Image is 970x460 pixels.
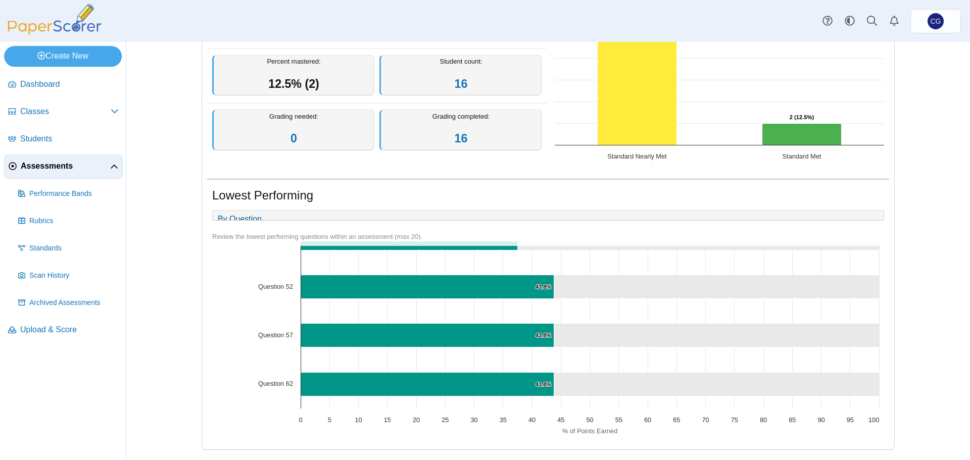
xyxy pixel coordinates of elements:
[554,275,880,298] path: Question 52, 56.3. .
[762,124,842,145] path: Standard Met, 2. Overall Assessment Performance.
[301,226,518,250] path: Question 58, 37.5%. % of Points Earned.
[258,331,293,339] text: Question 57
[470,416,477,424] text: 30
[518,226,880,250] path: Question 58, 62.5. .
[212,110,374,150] div: Grading needed:
[14,236,123,261] a: Standards
[562,427,618,435] text: % of Points Earned
[20,106,111,117] span: Classes
[644,416,651,424] text: 60
[731,416,738,424] text: 75
[4,4,105,35] img: PaperScorer
[554,372,880,396] path: Question 62, 56.3. .
[212,55,374,96] div: Percent mastered:
[4,46,122,66] a: Create New
[212,187,313,204] h1: Lowest Performing
[702,416,709,424] text: 70
[455,132,468,145] a: 16
[931,18,941,25] span: Christopher Gutierrez
[29,216,119,226] span: Rubrics
[536,381,552,387] text: 43.8%
[212,241,884,443] div: Chart. Highcharts interactive chart.
[760,416,767,424] text: 80
[928,13,944,29] span: Christopher Gutierrez
[4,73,123,97] a: Dashboard
[557,416,564,424] text: 45
[379,110,542,150] div: Grading completed:
[554,323,880,347] path: Question 57, 56.3. .
[14,209,123,233] a: Rubrics
[212,232,884,241] div: Review the lowest performing questions within an assessment (max 20).
[29,298,119,308] span: Archived Assessments
[29,243,119,253] span: Standards
[673,416,680,424] text: 65
[536,332,552,338] text: 43.8%
[413,416,420,424] text: 20
[20,79,119,90] span: Dashboard
[442,416,449,424] text: 25
[615,416,622,424] text: 55
[258,283,293,290] text: Question 52
[4,28,105,36] a: PaperScorer
[528,416,536,424] text: 40
[355,416,362,424] text: 10
[29,271,119,281] span: Scan History
[536,284,552,290] text: 43.8%
[500,416,507,424] text: 35
[299,416,302,424] text: 0
[328,416,331,424] text: 5
[268,77,319,90] span: 12.5% (2)
[4,127,123,151] a: Students
[910,9,961,33] a: Christopher Gutierrez
[20,133,119,144] span: Students
[817,416,825,424] text: 90
[783,152,821,160] text: Standard Met
[301,372,554,396] path: Question 62, 43.8%. % of Points Earned.
[14,264,123,288] a: Scan History
[4,100,123,124] a: Classes
[14,291,123,315] a: Archived Assessments
[883,10,905,32] a: Alerts
[21,161,110,172] span: Assessments
[384,416,391,424] text: 15
[20,324,119,335] span: Upload & Score
[790,114,814,120] text: 2 (12.5%)
[301,323,554,347] path: Question 57, 43.8%. % of Points Earned.
[213,211,267,228] a: By Question
[258,380,293,387] text: Question 62
[607,152,667,160] text: Standard Nearly Met
[455,77,468,90] a: 16
[4,155,123,179] a: Assessments
[4,318,123,342] a: Upload & Score
[868,416,879,424] text: 100
[586,416,593,424] text: 50
[14,182,123,206] a: Performance Bands
[789,416,796,424] text: 85
[29,189,119,199] span: Performance Bands
[847,416,854,424] text: 95
[379,55,542,96] div: Student count:
[290,132,297,145] a: 0
[301,275,554,298] path: Question 52, 43.8%. % of Points Earned.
